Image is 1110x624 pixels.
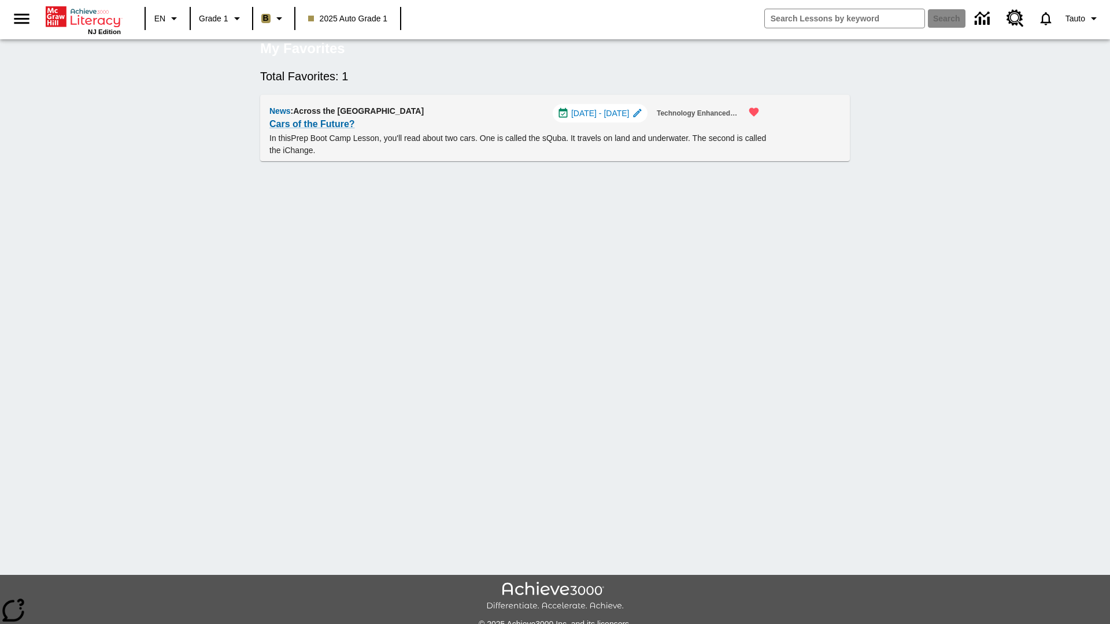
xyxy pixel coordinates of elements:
[1065,13,1085,25] span: Tauto
[199,13,228,25] span: Grade 1
[149,8,186,29] button: Language: EN, Select a language
[486,582,624,611] img: Achieve3000 Differentiate Accelerate Achieve
[269,132,767,157] p: In this
[260,39,345,58] h5: My Favorites
[553,104,647,122] div: Jul 01 - Aug 01 Choose Dates
[194,8,249,29] button: Grade: Grade 1, Select a grade
[741,99,767,125] button: Remove from Favorites
[260,67,850,86] h6: Total Favorites: 1
[1031,3,1061,34] a: Notifications
[657,107,739,120] span: Technology Enhanced Item
[263,11,269,25] span: B
[46,5,121,28] a: Home
[308,13,388,25] span: 2025 Auto Grade 1
[652,104,743,123] button: Technology Enhanced Item
[88,28,121,35] span: NJ Edition
[269,106,291,116] span: News
[154,13,165,25] span: EN
[968,3,1000,35] a: Data Center
[1000,3,1031,34] a: Resource Center, Will open in new tab
[257,8,291,29] button: Boost Class color is light brown. Change class color
[5,2,39,36] button: Open side menu
[46,4,121,35] div: Home
[571,107,630,120] span: [DATE] - [DATE]
[1061,8,1105,29] button: Profile/Settings
[291,106,424,116] span: : Across the [GEOGRAPHIC_DATA]
[269,133,766,155] testabrev: Prep Boot Camp Lesson, you'll read about two cars. One is called the sQuba. It travels on land an...
[269,116,355,132] a: Cars of the Future?
[765,9,924,28] input: search field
